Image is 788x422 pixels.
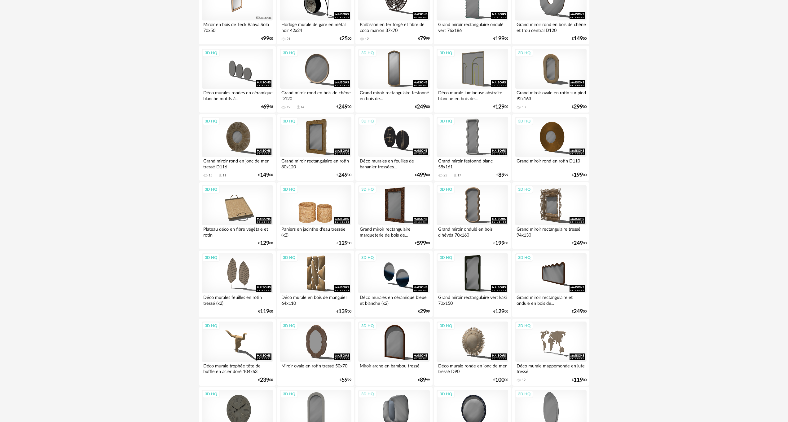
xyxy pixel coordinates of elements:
span: 100 [495,378,504,382]
div: € 00 [337,309,351,314]
div: Déco murale ronde en jonc de mer tressé D90 [437,362,508,374]
div: € 00 [572,241,587,246]
div: € 99 [496,173,508,177]
a: 3D HQ Grand miroir rectangulaire en rotin 80x120 €24900 [277,114,354,181]
div: Déco murales feuilles en rotin tressé (x2) [202,293,273,306]
div: 12 [365,37,369,41]
div: 12 [522,378,526,382]
div: 3D HQ [515,49,533,57]
span: 89 [420,378,426,382]
div: Grand miroir rectangulaire vert kaki 70x150 [437,293,508,306]
a: 3D HQ Grand miroir rectangulaire festonné en bois de... €24900 [355,46,432,113]
div: 3D HQ [202,390,220,398]
a: 3D HQ Déco murale trophée tête de buffle en acier doré 104x63 €23900 [199,319,276,386]
div: 13 [522,105,526,109]
div: € 00 [337,241,351,246]
div: 3D HQ [359,117,376,125]
div: Paniers en jacinthe d'eau tressée (x2) [280,225,351,238]
div: Grand miroir rond en rotin D110 [515,157,586,169]
a: 3D HQ Déco murale mappemonde en jute tressé 12 €11900 [512,319,589,386]
a: 3D HQ Déco murales feuilles en rotin tressé (x2) €11900 [199,251,276,318]
div: 15 [209,173,212,178]
div: € 00 [572,105,587,109]
a: 3D HQ Grand miroir rond en rotin D110 €19900 [512,114,589,181]
div: € 00 [572,378,587,382]
div: 17 [457,173,461,178]
a: 3D HQ Grand miroir ovale en rotin sur pied 92x163 13 €29900 [512,46,589,113]
div: 3D HQ [280,117,298,125]
span: 129 [495,105,504,109]
a: 3D HQ Grand miroir rectangulaire et ondulé en bois de... €24900 [512,251,589,318]
div: € 00 [261,37,273,41]
div: Déco murale lumineuse abstraite blanche en bois de... [437,89,508,101]
div: Miroir arche en bambou tressé [358,362,429,374]
div: € 00 [493,241,508,246]
div: Déco murales en céramique bleue et blanche (x2) [358,293,429,306]
a: 3D HQ Déco murales en feuilles de bananier tressées... €49900 [355,114,432,181]
span: 499 [417,173,426,177]
div: Déco murale en bois de manguier 64x110 [280,293,351,306]
span: 79 [420,37,426,41]
span: Download icon [453,173,457,178]
div: Grand miroir festonné blanc 58x161 [437,157,508,169]
a: 3D HQ Déco murale lumineuse abstraite blanche en bois de... €12900 [434,46,511,113]
span: 249 [338,173,348,177]
div: € 00 [572,309,587,314]
div: 3D HQ [515,117,533,125]
a: 3D HQ Déco murales en céramique bleue et blanche (x2) €2999 [355,251,432,318]
div: 3D HQ [280,49,298,57]
div: Grand miroir rectangulaire en rotin 80x120 [280,157,351,169]
div: € 00 [258,241,273,246]
span: 139 [338,309,348,314]
span: 599 [417,241,426,246]
div: Miroir en bois de Teck Bahya Solo 70x50 [202,20,273,33]
span: Download icon [218,173,222,178]
a: 3D HQ Grand miroir rond en jonc de mer tressé D116 15 Download icon 11 €14900 [199,114,276,181]
div: 3D HQ [515,390,533,398]
div: 3D HQ [359,390,376,398]
a: 3D HQ Déco murale ronde en jonc de mer tressé D90 €10000 [434,319,511,386]
span: 199 [495,241,504,246]
a: 3D HQ Miroir ovale en rotin tressé 50x70 €5999 [277,319,354,386]
div: Grand miroir rectangulaire tressé 94x130 [515,225,586,238]
div: € 99 [418,309,430,314]
div: Grand miroir rectangulaire ondulé vert 76x186 [437,20,508,33]
div: 3D HQ [359,185,376,193]
div: Grand miroir ovale en rotin sur pied 92x163 [515,89,586,101]
div: € 00 [493,37,508,41]
div: Grand miroir rond en jonc de mer tressé D116 [202,157,273,169]
div: € 99 [418,37,430,41]
a: 3D HQ Paniers en jacinthe d'eau tressée (x2) €12900 [277,182,354,249]
div: 3D HQ [437,49,455,57]
span: 239 [260,378,269,382]
span: 249 [574,241,583,246]
a: 3D HQ Grand miroir festonné blanc 58x161 25 Download icon 17 €8999 [434,114,511,181]
div: 3D HQ [280,322,298,330]
div: € 98 [261,105,273,109]
div: Paillasson en fer forgé et fibre de coco marron 37x70 [358,20,429,33]
div: € 99 [418,378,430,382]
div: 19 [287,105,290,109]
div: € 00 [493,309,508,314]
div: 11 [222,173,226,178]
span: 149 [574,37,583,41]
span: 129 [338,241,348,246]
div: 3D HQ [202,185,220,193]
div: € 00 [493,378,508,382]
a: 3D HQ Miroir arche en bambou tressé €8999 [355,319,432,386]
div: Grand miroir rectangulaire marqueterie de bois de... [358,225,429,238]
div: € 00 [415,241,430,246]
div: € 00 [415,173,430,177]
div: € 00 [572,173,587,177]
a: 3D HQ Grand miroir ondulé en bois d'hévéa 70x160 €19900 [434,182,511,249]
span: 129 [260,241,269,246]
div: 3D HQ [202,117,220,125]
div: Grand miroir rond en bois de chêne D120 [280,89,351,101]
div: 3D HQ [437,117,455,125]
span: 69 [263,105,269,109]
span: 149 [260,173,269,177]
div: 3D HQ [359,254,376,262]
div: Déco murales en feuilles de bananier tressées... [358,157,429,169]
div: € 00 [572,37,587,41]
div: 3D HQ [437,254,455,262]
